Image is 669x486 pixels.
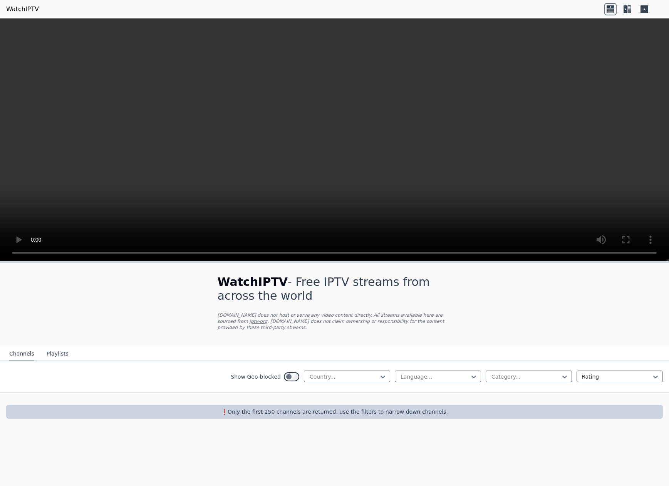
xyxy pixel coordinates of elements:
[218,275,452,303] h1: - Free IPTV streams from across the world
[6,5,39,14] a: WatchIPTV
[218,312,452,331] p: [DOMAIN_NAME] does not host or serve any video content directly. All streams available here are s...
[218,275,288,289] span: WatchIPTV
[250,319,268,324] a: iptv-org
[9,408,660,416] p: ❗️Only the first 250 channels are returned, use the filters to narrow down channels.
[47,347,69,361] button: Playlists
[9,347,34,361] button: Channels
[231,373,281,381] label: Show Geo-blocked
